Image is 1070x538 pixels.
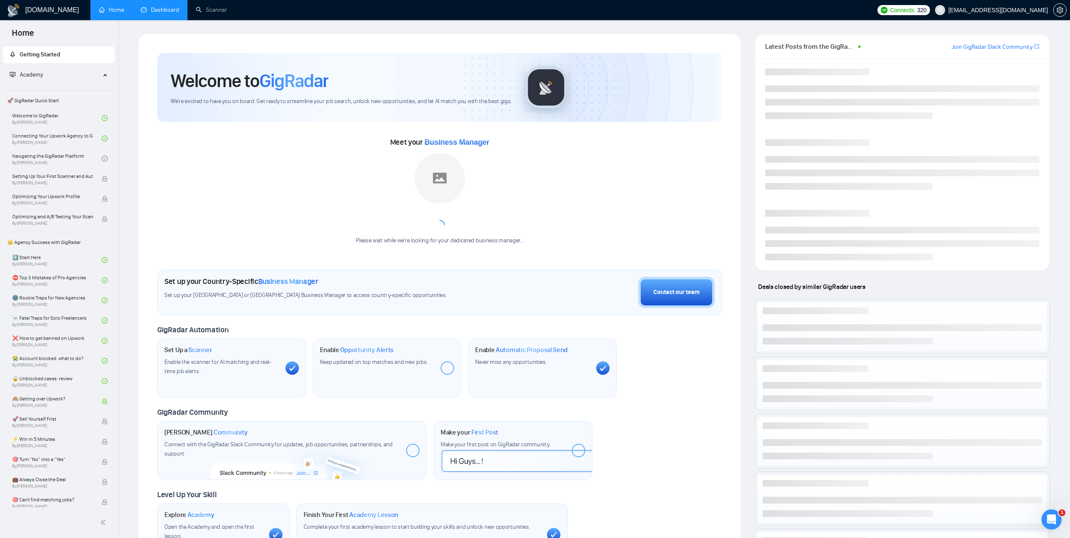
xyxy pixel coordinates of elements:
[415,153,465,204] img: placeholder.png
[164,277,318,286] h1: Set up your Country-Specific
[12,443,93,448] span: By [PERSON_NAME]
[102,378,108,384] span: check-circle
[12,271,102,289] a: ⛔ Top 3 Mistakes of Pro AgenciesBy[PERSON_NAME]
[102,176,108,182] span: lock
[525,66,567,109] img: gigradar-logo.png
[157,325,228,334] span: GigRadar Automation
[164,441,393,457] span: Connect with the GigRadar Slack Community for updates, job opportunities, partnerships, and support.
[3,46,114,63] li: Getting Started
[102,459,108,465] span: lock
[755,279,869,294] span: Deals closed by similar GigRadar users
[171,98,512,106] span: We're excited to have you on board. Get ready to streamline your job search, unlock new opportuni...
[12,372,102,390] a: 🔓 Unblocked cases: reviewBy[PERSON_NAME]
[102,196,108,202] span: lock
[471,428,498,437] span: First Post
[102,419,108,424] span: lock
[4,92,114,109] span: 🚀 GigRadar Quick Start
[12,395,93,403] span: 🙈 Getting over Upwork?
[102,338,108,344] span: check-circle
[12,352,102,370] a: 😭 Account blocked: what to do?By[PERSON_NAME]
[164,428,248,437] h1: [PERSON_NAME]
[102,216,108,222] span: lock
[12,201,93,206] span: By [PERSON_NAME]
[1034,42,1039,50] a: export
[258,277,318,286] span: Business Manager
[10,72,16,77] span: fund-projection-screen
[12,172,93,180] span: Setting Up Your First Scanner and Auto-Bidder
[12,435,93,443] span: ⚡ Win in 5 Minutes
[765,41,855,52] span: Latest Posts from the GigRadar Community
[917,5,926,15] span: 320
[259,69,328,92] span: GigRadar
[157,408,228,417] span: GigRadar Community
[4,234,114,251] span: 👑 Agency Success with GigRadar
[12,129,102,148] a: Connecting Your Upwork Agency to GigRadarBy[PERSON_NAME]
[390,138,489,147] span: Meet your
[188,511,214,519] span: Academy
[99,6,124,13] a: homeHome
[496,346,568,354] span: Automatic Proposal Send
[1034,43,1039,50] span: export
[349,511,398,519] span: Academy Lesson
[164,346,212,354] h1: Set Up a
[10,51,16,57] span: rocket
[164,358,271,375] span: Enable the scanner for AI matching and real-time job alerts.
[475,346,568,354] h1: Enable
[102,277,108,283] span: check-circle
[441,441,550,448] span: Make your first post on GigRadar community.
[164,511,214,519] h1: Explore
[102,297,108,303] span: check-circle
[1041,509,1062,530] iframe: Intercom live chat
[196,6,227,13] a: searchScanner
[12,415,93,423] span: 🚀 Sell Yourself First
[7,4,20,17] img: logo
[653,288,700,297] div: Contact our team
[340,346,394,354] span: Opportunity Alerts
[12,251,102,269] a: 1️⃣ Start HereBy[PERSON_NAME]
[12,423,93,428] span: By [PERSON_NAME]
[304,523,530,530] span: Complete your first academy lesson to start building your skills and unlock new opportunities.
[102,318,108,323] span: check-circle
[102,115,108,121] span: check-circle
[12,455,93,464] span: 🎯 Turn “No” into a “Yes”
[12,403,93,408] span: By [PERSON_NAME]
[475,358,547,366] span: Never miss any opportunities.
[102,398,108,404] span: lock
[102,156,108,162] span: check-circle
[12,291,102,310] a: 🌚 Rookie Traps for New AgenciesBy[PERSON_NAME]
[5,27,41,45] span: Home
[320,346,394,354] h1: Enable
[12,331,102,350] a: ❌ How to get banned on UpworkBy[PERSON_NAME]
[1053,7,1067,13] a: setting
[951,42,1033,52] a: Join GigRadar Slack Community
[171,69,328,92] h1: Welcome to
[102,499,108,505] span: lock
[211,441,373,480] img: slackcommunity-bg.png
[12,221,93,226] span: By [PERSON_NAME]
[12,192,93,201] span: Optimizing Your Upwork Profile
[12,311,102,330] a: ☠️ Fatal Traps for Solo FreelancersBy[PERSON_NAME]
[435,220,445,230] span: loading
[102,439,108,445] span: lock
[100,518,108,527] span: double-left
[12,212,93,221] span: Optimizing and A/B Testing Your Scanner for Better Results
[157,490,217,499] span: Level Up Your Skill
[12,484,93,489] span: By [PERSON_NAME]
[638,277,715,308] button: Contact our team
[1059,509,1065,516] span: 1
[102,358,108,364] span: check-circle
[12,180,93,186] span: By [PERSON_NAME]
[10,71,43,78] span: Academy
[141,6,179,13] a: dashboardDashboard
[188,346,212,354] span: Scanner
[12,149,102,168] a: Navigating the GigRadar PlatformBy[PERSON_NAME]
[12,109,102,127] a: Welcome to GigRadarBy[PERSON_NAME]
[304,511,398,519] h1: Finish Your First
[937,7,943,13] span: user
[102,135,108,141] span: check-circle
[102,257,108,263] span: check-circle
[20,71,43,78] span: Academy
[351,237,528,245] div: Please wait while we're looking for your dedicated business manager...
[425,138,489,146] span: Business Manager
